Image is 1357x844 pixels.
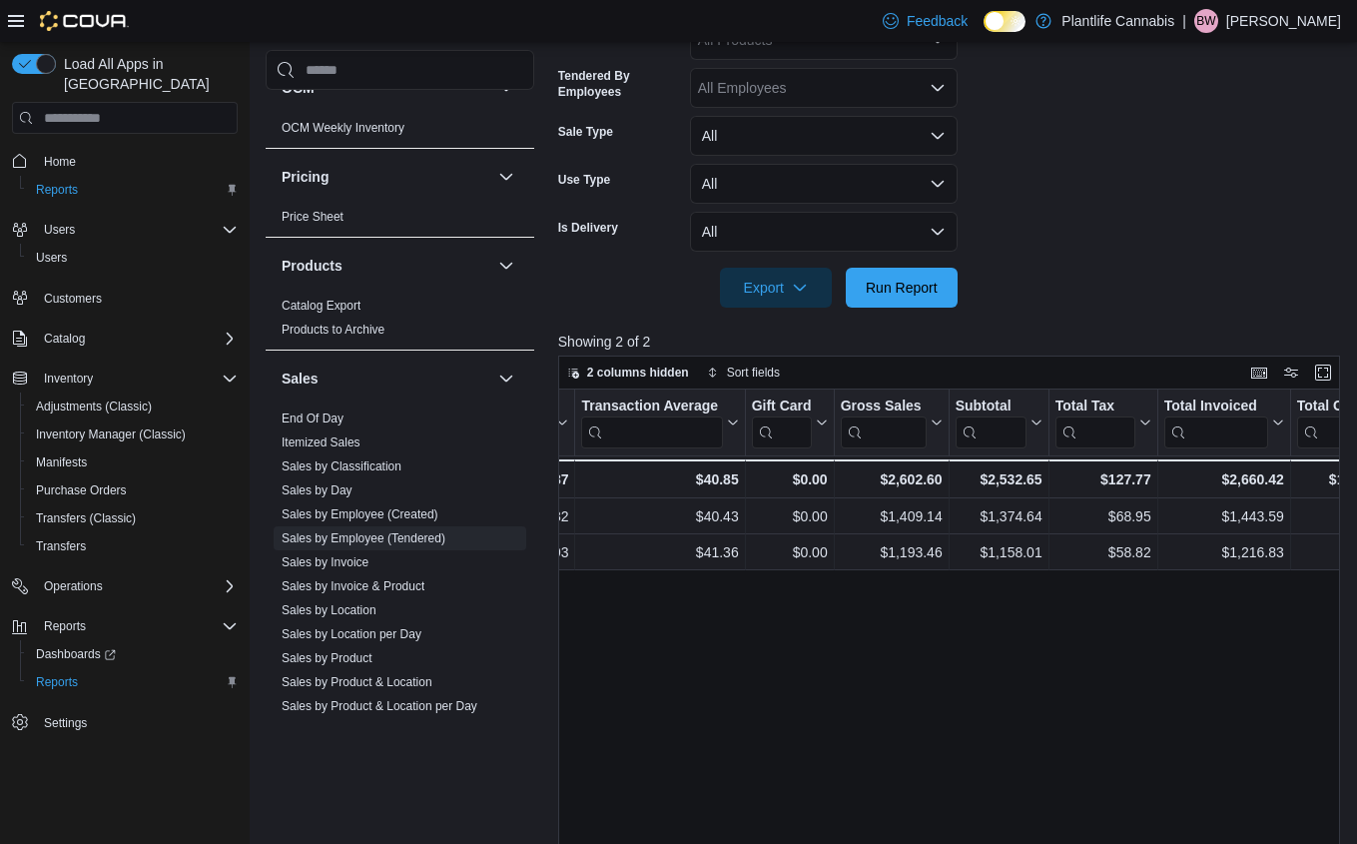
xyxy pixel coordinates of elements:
[558,124,613,140] label: Sale Type
[751,504,827,528] div: $0.00
[20,244,246,272] button: Users
[282,722,417,738] span: Sales by Product per Day
[282,459,401,473] a: Sales by Classification
[36,510,136,526] span: Transfers (Classic)
[282,627,421,641] a: Sales by Location per Day
[282,458,401,474] span: Sales by Classification
[36,454,87,470] span: Manifests
[44,715,87,731] span: Settings
[36,538,86,554] span: Transfers
[40,11,129,31] img: Cova
[44,371,93,387] span: Inventory
[282,603,376,617] a: Sales by Location
[282,412,343,425] a: End Of Day
[282,298,360,314] span: Catalog Export
[282,579,424,593] a: Sales by Invoice & Product
[1061,9,1174,33] p: Plantlife Cannabis
[36,574,238,598] span: Operations
[44,222,75,238] span: Users
[28,450,238,474] span: Manifests
[1311,361,1335,385] button: Enter fullscreen
[282,299,360,313] a: Catalog Export
[282,256,490,276] button: Products
[28,670,86,694] a: Reports
[866,278,938,298] span: Run Report
[36,614,238,638] span: Reports
[282,482,352,498] span: Sales by Day
[282,120,404,136] span: OCM Weekly Inventory
[1247,361,1271,385] button: Keyboard shortcuts
[282,435,360,449] a: Itemized Sales
[1163,398,1267,417] div: Total Invoiced
[581,398,722,417] div: Transaction Average
[282,210,343,224] a: Price Sheet
[4,325,246,353] button: Catalog
[282,209,343,225] span: Price Sheet
[282,554,368,570] span: Sales by Invoice
[44,578,103,594] span: Operations
[20,640,246,668] a: Dashboards
[28,178,238,202] span: Reports
[581,504,738,528] div: $40.43
[282,167,329,187] h3: Pricing
[282,699,477,713] a: Sales by Product & Location per Day
[28,395,238,419] span: Adjustments (Classic)
[955,398,1025,417] div: Subtotal
[587,365,689,381] span: 2 columns hidden
[690,164,958,204] button: All
[282,578,424,594] span: Sales by Invoice & Product
[282,651,372,665] a: Sales by Product
[28,246,75,270] a: Users
[282,369,490,389] button: Sales
[36,148,238,173] span: Home
[44,618,86,634] span: Reports
[36,367,238,391] span: Inventory
[558,68,682,100] label: Tendered By Employees
[840,504,942,528] div: $1,409.14
[1054,540,1150,564] div: $58.82
[581,398,738,448] button: Transaction Average
[266,205,534,237] div: Pricing
[1163,467,1283,491] div: $2,660.42
[20,176,246,204] button: Reports
[581,398,722,448] div: Transaction Average
[282,698,477,714] span: Sales by Product & Location per Day
[840,398,926,417] div: Gross Sales
[282,369,319,389] h3: Sales
[1163,398,1267,448] div: Total Invoiced
[36,399,152,415] span: Adjustments (Classic)
[36,250,67,266] span: Users
[36,574,111,598] button: Operations
[28,642,124,666] a: Dashboards
[282,121,404,135] a: OCM Weekly Inventory
[36,286,238,311] span: Customers
[907,11,968,31] span: Feedback
[36,287,110,311] a: Customers
[732,268,820,308] span: Export
[28,395,160,419] a: Adjustments (Classic)
[28,178,86,202] a: Reports
[1196,9,1215,33] span: BW
[751,398,811,448] div: Gift Card Sales
[28,422,238,446] span: Inventory Manager (Classic)
[1279,361,1303,385] button: Display options
[1054,398,1150,448] button: Total Tax
[840,467,942,491] div: $2,602.60
[558,220,618,236] label: Is Delivery
[12,138,238,789] nav: Complex example
[282,674,432,690] span: Sales by Product & Location
[955,540,1041,564] div: $1,158.01
[498,467,568,491] div: 1.87
[1163,398,1283,448] button: Total Invoiced
[581,467,738,491] div: $40.85
[955,467,1041,491] div: $2,532.65
[559,361,697,385] button: 2 columns hidden
[36,646,116,662] span: Dashboards
[1226,9,1341,33] p: [PERSON_NAME]
[28,534,238,558] span: Transfers
[28,246,238,270] span: Users
[36,150,84,174] a: Home
[28,478,135,502] a: Purchase Orders
[875,1,976,41] a: Feedback
[930,80,946,96] button: Open list of options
